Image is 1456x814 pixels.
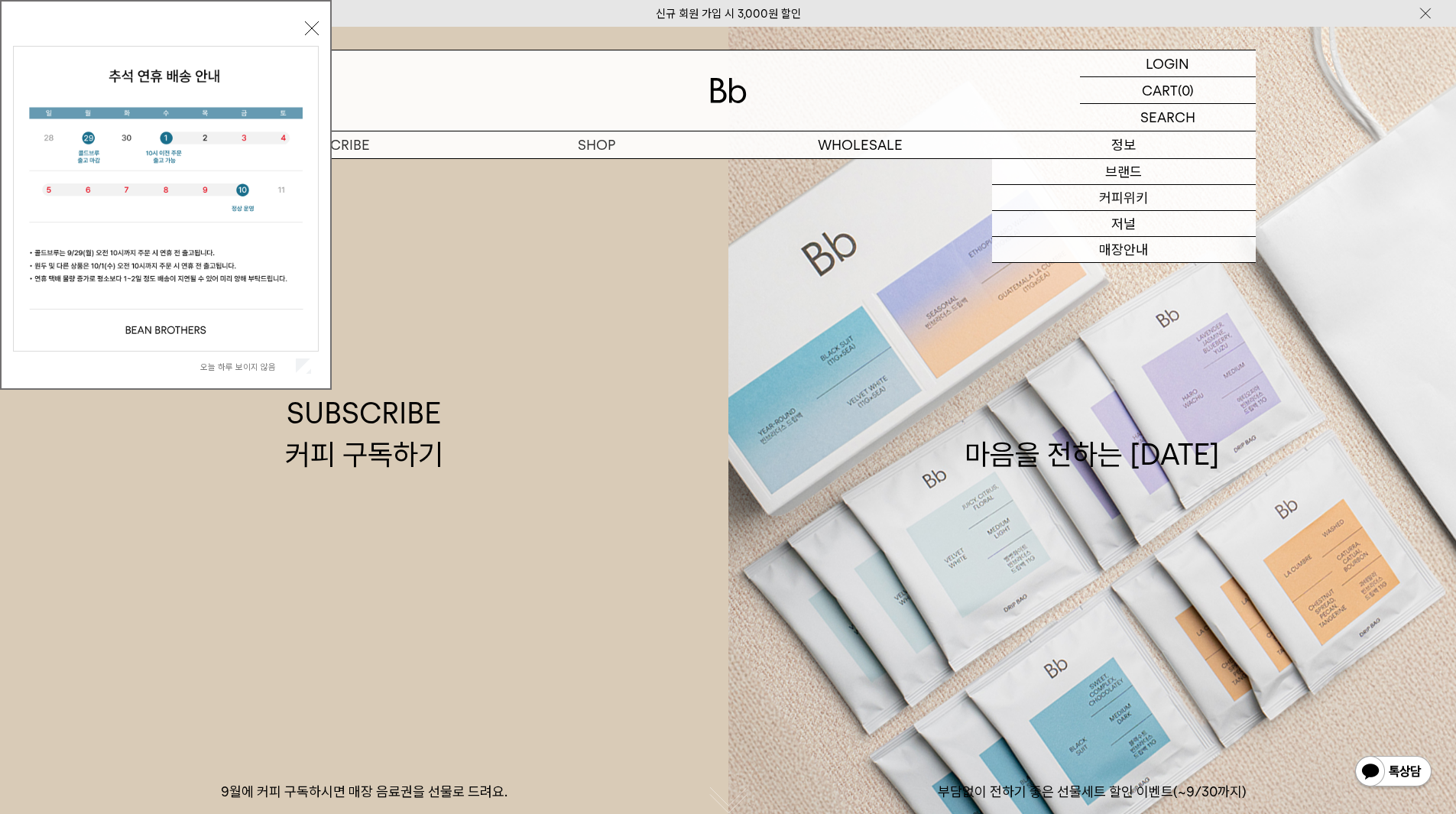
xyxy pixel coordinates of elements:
a: LOGIN [1080,50,1256,77]
a: 저널 [992,211,1256,237]
a: 커피위키 [992,185,1256,211]
img: 로고 [710,78,747,103]
p: CART [1142,77,1178,103]
p: (0) [1178,77,1194,103]
img: 5e4d662c6b1424087153c0055ceb1a13_140731.jpg [14,47,318,351]
a: SHOP [465,131,728,158]
p: SEARCH [1140,104,1195,131]
p: WHOLESALE [728,131,992,158]
p: 정보 [992,131,1256,158]
div: SUBSCRIBE 커피 구독하기 [285,393,443,474]
img: 카카오톡 채널 1:1 채팅 버튼 [1354,754,1433,791]
a: 채용 [992,263,1256,289]
a: 매장안내 [992,237,1256,263]
a: CART (0) [1080,77,1256,104]
a: 신규 회원 가입 시 3,000원 할인 [656,7,801,21]
p: LOGIN [1146,50,1189,76]
a: 브랜드 [992,159,1256,185]
button: 닫기 [305,21,319,35]
div: 마음을 전하는 [DATE] [965,393,1220,474]
label: 오늘 하루 보이지 않음 [200,362,293,372]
